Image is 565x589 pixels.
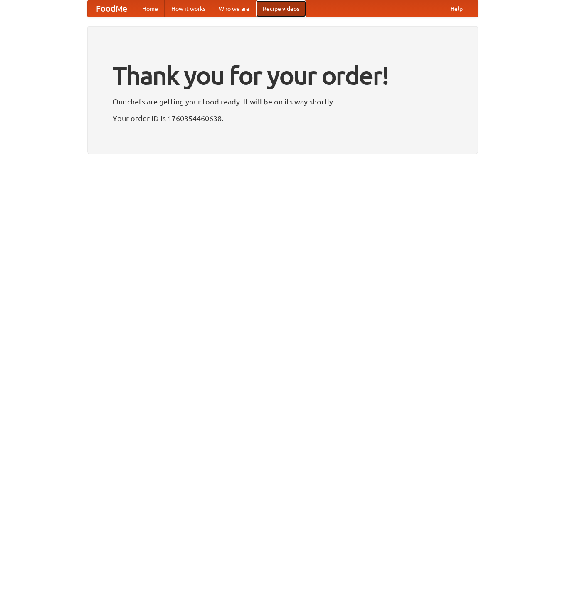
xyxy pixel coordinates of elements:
[136,0,165,17] a: Home
[212,0,256,17] a: Who we are
[113,55,453,95] h1: Thank you for your order!
[444,0,469,17] a: Help
[113,112,453,124] p: Your order ID is 1760354460638.
[113,95,453,108] p: Our chefs are getting your food ready. It will be on its way shortly.
[165,0,212,17] a: How it works
[88,0,136,17] a: FoodMe
[256,0,306,17] a: Recipe videos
